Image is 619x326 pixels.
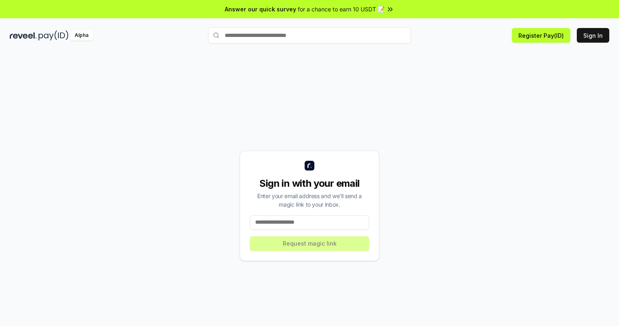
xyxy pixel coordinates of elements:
button: Register Pay(ID) [512,28,570,43]
span: for a chance to earn 10 USDT 📝 [298,5,385,13]
div: Alpha [70,30,93,41]
img: logo_small [305,161,314,171]
button: Sign In [577,28,609,43]
div: Sign in with your email [250,177,369,190]
img: pay_id [39,30,69,41]
div: Enter your email address and we’ll send a magic link to your inbox. [250,192,369,209]
img: reveel_dark [10,30,37,41]
span: Answer our quick survey [225,5,296,13]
